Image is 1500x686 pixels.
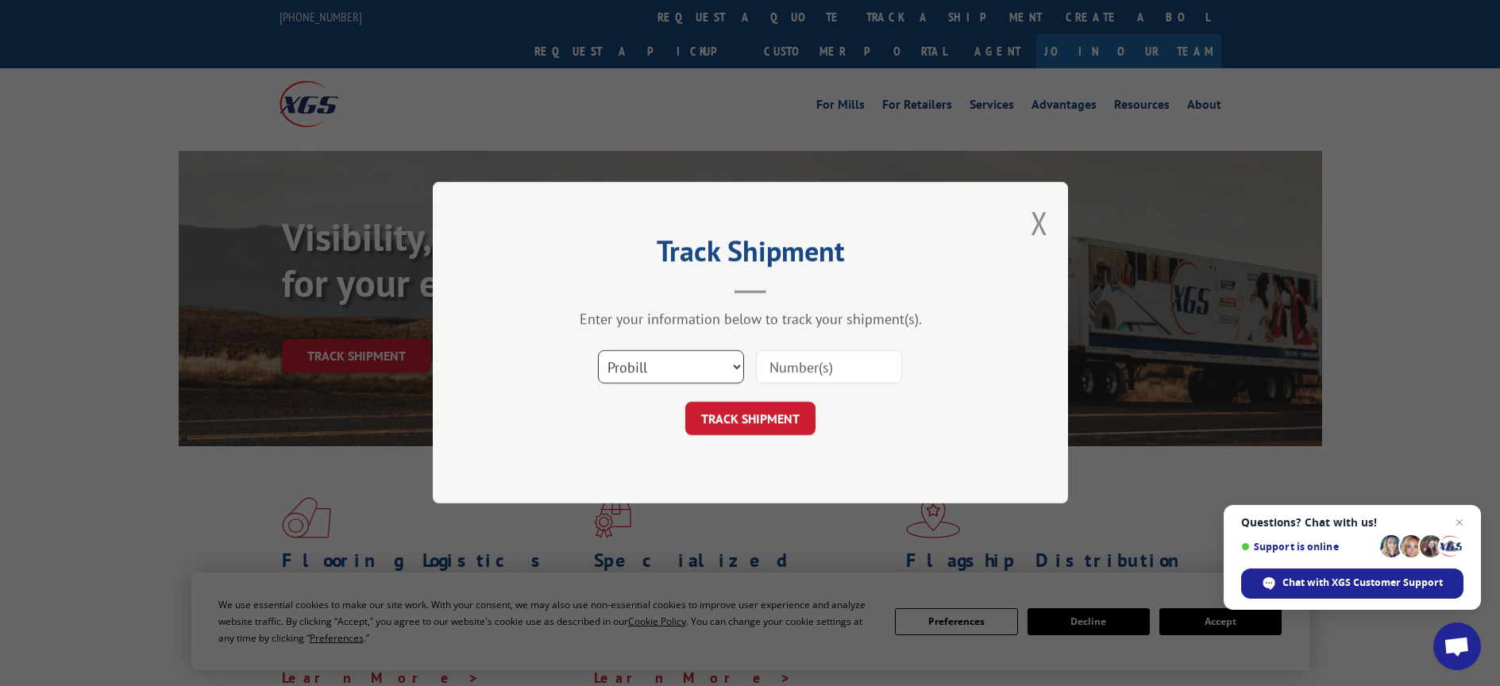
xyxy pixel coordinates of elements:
[512,240,989,270] h2: Track Shipment
[512,310,989,329] div: Enter your information below to track your shipment(s).
[756,351,902,384] input: Number(s)
[1433,622,1481,670] div: Open chat
[1241,568,1463,599] div: Chat with XGS Customer Support
[1241,541,1375,553] span: Support is online
[685,403,816,436] button: TRACK SHIPMENT
[1450,513,1469,532] span: Close chat
[1241,516,1463,529] span: Questions? Chat with us!
[1282,576,1443,590] span: Chat with XGS Customer Support
[1031,202,1048,244] button: Close modal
